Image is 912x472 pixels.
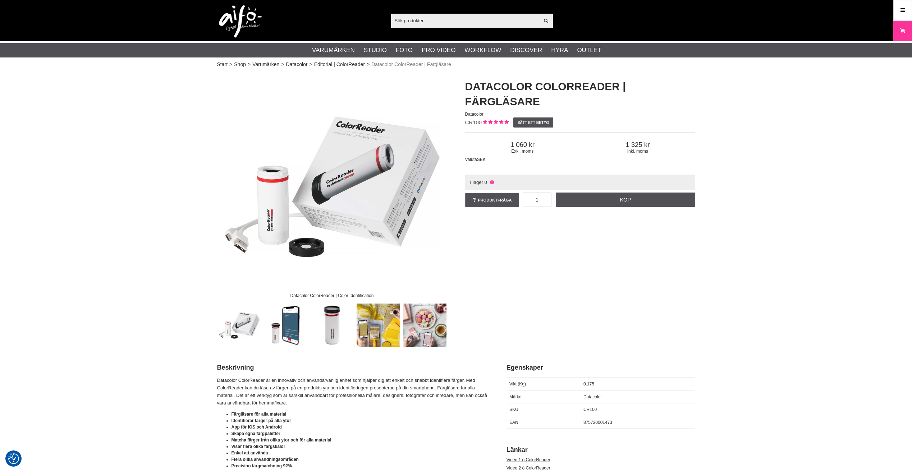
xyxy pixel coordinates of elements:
a: Studio [364,46,387,55]
span: 0 [485,180,487,185]
span: > [367,61,370,68]
a: Pro Video [422,46,455,55]
strong: Skapa egna färgpaletter [232,431,280,436]
span: EAN [509,420,518,425]
span: > [229,61,232,68]
span: SKU [509,407,518,412]
span: Datacolor ColorReader | Färgläsare [371,61,451,68]
span: SEK [477,157,486,162]
strong: Flera olika användningsområden [232,457,299,462]
span: Inkl. moms [580,149,695,154]
button: Samtyckesinställningar [8,452,19,465]
a: Editorial | ColorReader [314,61,365,68]
h2: Beskrivning [217,363,489,372]
a: Produktfråga [465,193,519,207]
img: Datacolor ColorReader | Color Identification [217,304,261,347]
span: Exkl. moms [465,149,580,154]
strong: Identifierar färger på alla ytor [232,418,291,423]
a: Outlet [577,46,601,55]
strong: Färgläsare för alla material [232,412,287,417]
strong: Precision färgmatchning 92% [232,463,292,468]
span: CR100 [465,119,482,125]
a: Hyra [551,46,568,55]
a: Foto [396,46,413,55]
strong: Visar flera olika färgskalor [232,444,285,449]
span: > [309,61,312,68]
span: 0.175 [583,381,594,387]
img: Revisit consent button [8,453,19,464]
span: Datacolor [583,394,602,399]
span: 1 325 [580,141,695,149]
img: Easy control by app in smartphone [264,304,307,347]
div: Datacolor ColorReader | Color Identification [284,289,380,302]
span: Valuta [465,157,477,162]
span: > [248,61,251,68]
h2: Länkar [507,445,695,454]
strong: Enkel att använda [232,450,268,455]
a: Video 2 ö ColorReader [507,466,550,471]
h1: Datacolor ColorReader | Färgläsare [465,79,695,109]
span: > [281,61,284,68]
span: Datacolor [465,112,484,117]
span: 1 060 [465,141,580,149]
a: Köp [556,193,695,207]
span: 875720001473 [583,420,612,425]
p: Datacolor ColorReader är en innovativ och användarvänlig enhet som hjälper dig att enkelt och sna... [217,377,489,407]
a: Shop [234,61,246,68]
strong: Matcha färger från olika ytor och för alla material [232,438,331,443]
img: logo.png [219,5,262,38]
img: Match colors [357,304,400,347]
i: Ej i lager [489,180,495,185]
a: Discover [510,46,542,55]
strong: App för iOS och Android [232,425,282,430]
a: Datacolor [286,61,308,68]
span: CR100 [583,407,597,412]
span: I lager [470,180,483,185]
a: Workflow [464,46,501,55]
a: Video 1 ö ColorReader [507,457,550,462]
span: Märke [509,394,521,399]
a: Varumärken [252,61,279,68]
img: Compact design - Easy to use [310,304,354,347]
input: Sök produkter ... [391,15,540,26]
span: Vikt (Kg) [509,381,526,387]
a: Varumärken [312,46,355,55]
a: Sätt ett betyg [513,117,553,128]
h2: Egenskaper [507,363,695,372]
img: Datacolor ColorReader | Color Identification [217,72,447,302]
a: Start [217,61,228,68]
img: Match colors [403,304,446,347]
div: Kundbetyg: 5.00 [482,119,509,126]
